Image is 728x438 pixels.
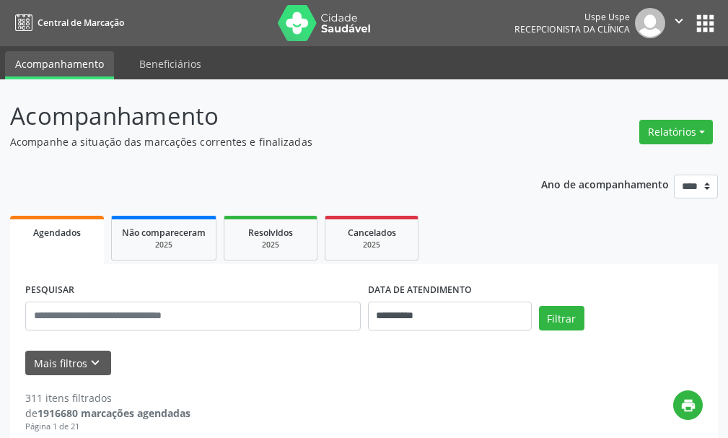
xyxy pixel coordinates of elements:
[514,11,630,23] div: Uspe Uspe
[129,51,211,76] a: Beneficiários
[25,351,111,376] button: Mais filtroskeyboard_arrow_down
[25,390,190,406] div: 311 itens filtrados
[38,17,124,29] span: Central de Marcação
[248,227,293,239] span: Resolvidos
[122,227,206,239] span: Não compareceram
[38,406,190,420] strong: 1916680 marcações agendadas
[25,406,190,421] div: de
[122,240,206,250] div: 2025
[514,23,630,35] span: Recepcionista da clínica
[693,11,718,36] button: apps
[87,355,103,371] i: keyboard_arrow_down
[336,240,408,250] div: 2025
[25,421,190,433] div: Página 1 de 21
[5,51,114,79] a: Acompanhamento
[348,227,396,239] span: Cancelados
[25,279,74,302] label: PESQUISAR
[680,398,696,413] i: print
[10,98,506,134] p: Acompanhamento
[10,11,124,35] a: Central de Marcação
[541,175,669,193] p: Ano de acompanhamento
[33,227,81,239] span: Agendados
[673,390,703,420] button: print
[368,279,472,302] label: DATA DE ATENDIMENTO
[10,134,506,149] p: Acompanhe a situação das marcações correntes e finalizadas
[665,8,693,38] button: 
[635,8,665,38] img: img
[671,13,687,29] i: 
[234,240,307,250] div: 2025
[539,306,584,330] button: Filtrar
[639,120,713,144] button: Relatórios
